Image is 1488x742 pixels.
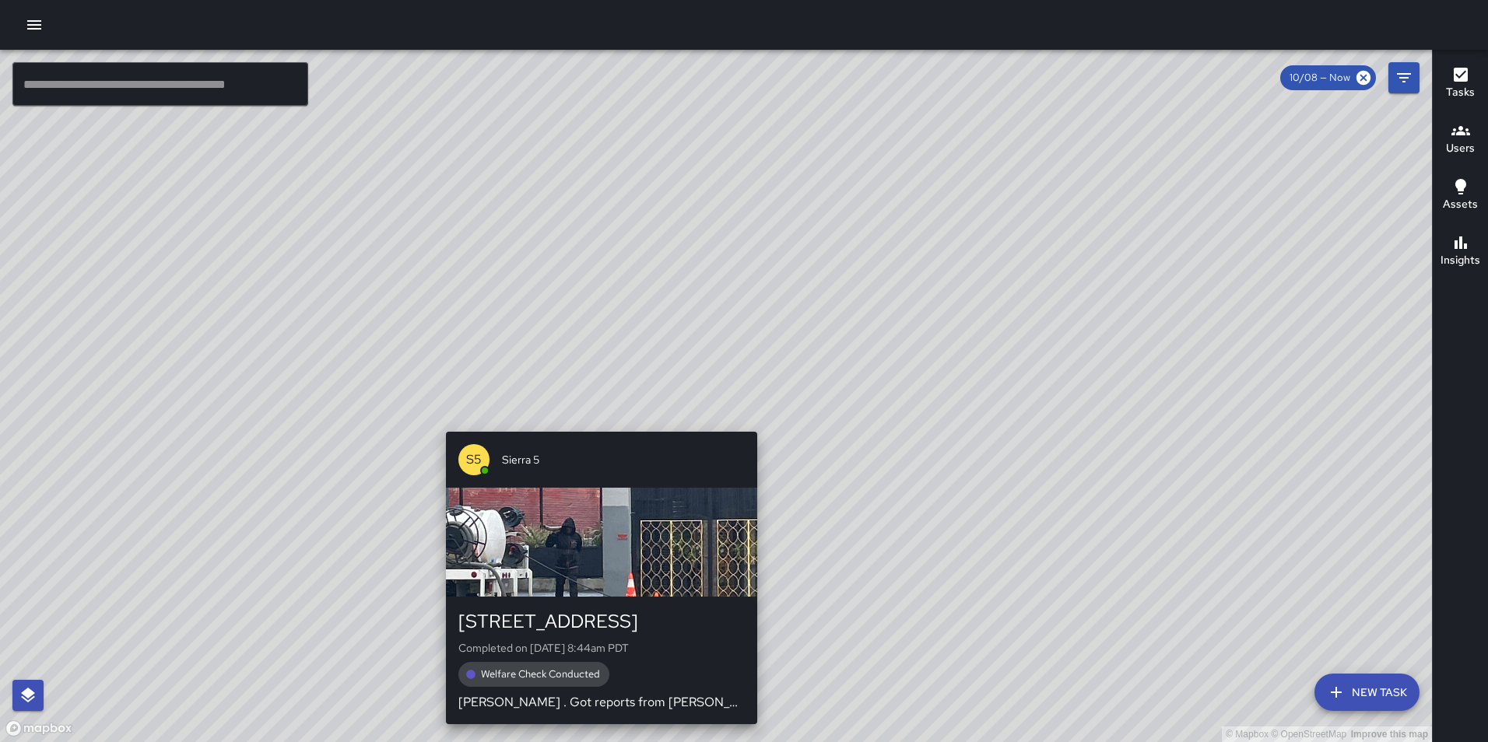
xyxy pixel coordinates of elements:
[1443,196,1478,213] h6: Assets
[1388,62,1420,93] button: Filters
[446,432,757,724] button: S5Sierra 5[STREET_ADDRESS]Completed on [DATE] 8:44am PDTWelfare Check Conducted[PERSON_NAME] . Go...
[1433,112,1488,168] button: Users
[1446,140,1475,157] h6: Users
[1433,224,1488,280] button: Insights
[458,693,745,712] p: [PERSON_NAME] . Got reports from [PERSON_NAME] 6 of a POI holding a pipe acting up in front of he...
[502,452,745,467] span: Sierra 5
[1433,56,1488,112] button: Tasks
[1441,252,1480,269] h6: Insights
[466,450,482,469] p: S5
[1280,65,1376,90] div: 10/08 — Now
[1314,674,1420,711] button: New Task
[1446,84,1475,101] h6: Tasks
[458,640,745,656] p: Completed on [DATE] 8:44am PDT
[1433,168,1488,224] button: Assets
[472,667,609,682] span: Welfare Check Conducted
[1280,70,1360,86] span: 10/08 — Now
[458,609,745,634] div: [STREET_ADDRESS]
